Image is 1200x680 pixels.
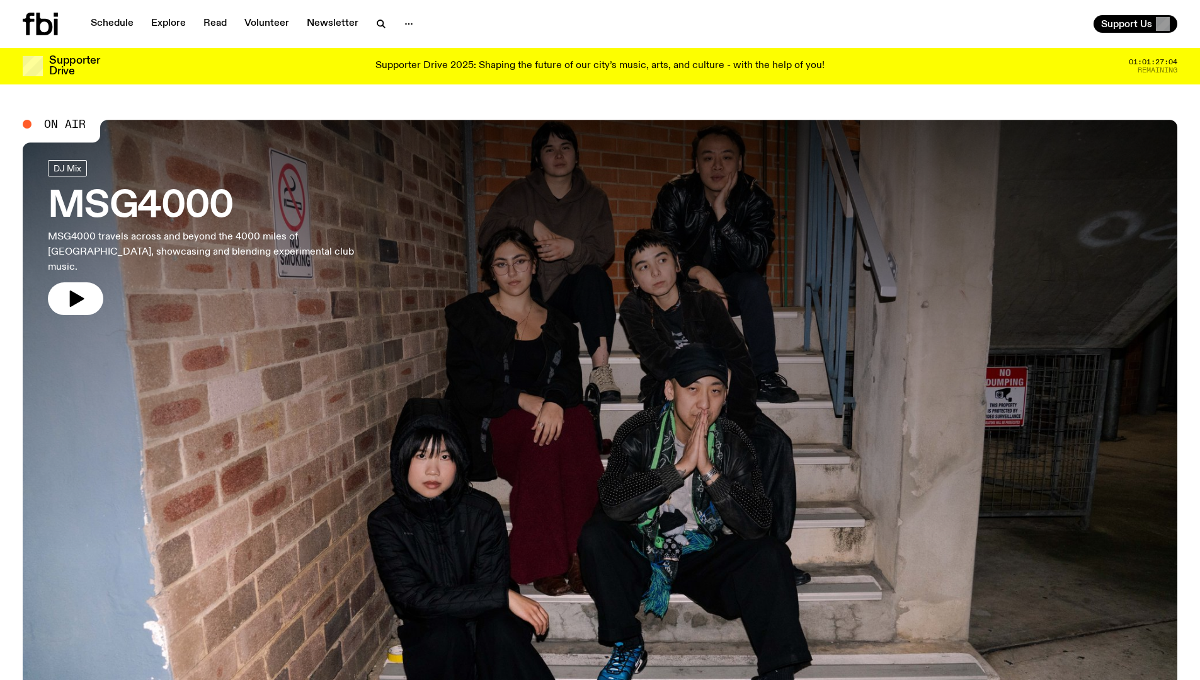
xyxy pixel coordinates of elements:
[1138,67,1177,74] span: Remaining
[1094,15,1177,33] button: Support Us
[49,55,100,77] h3: Supporter Drive
[237,15,297,33] a: Volunteer
[83,15,141,33] a: Schedule
[44,118,86,130] span: On Air
[299,15,366,33] a: Newsletter
[1101,18,1152,30] span: Support Us
[48,189,370,224] h3: MSG4000
[196,15,234,33] a: Read
[54,163,81,173] span: DJ Mix
[375,61,825,72] p: Supporter Drive 2025: Shaping the future of our city’s music, arts, and culture - with the help o...
[48,229,370,275] p: MSG4000 travels across and beyond the 4000 miles of [GEOGRAPHIC_DATA], showcasing and blending ex...
[48,160,370,315] a: MSG4000MSG4000 travels across and beyond the 4000 miles of [GEOGRAPHIC_DATA], showcasing and blen...
[48,160,87,176] a: DJ Mix
[1129,59,1177,66] span: 01:01:27:04
[144,15,193,33] a: Explore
